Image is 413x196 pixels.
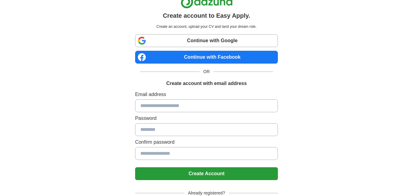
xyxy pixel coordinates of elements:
[135,167,278,180] button: Create Account
[135,34,278,47] a: Continue with Google
[200,68,213,75] span: OR
[135,91,278,98] label: Email address
[135,51,278,64] a: Continue with Facebook
[135,139,278,146] label: Confirm password
[135,115,278,122] label: Password
[163,11,250,20] h1: Create account to Easy Apply.
[136,24,277,29] p: Create an account, upload your CV and land your dream role.
[166,80,247,87] h1: Create account with email address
